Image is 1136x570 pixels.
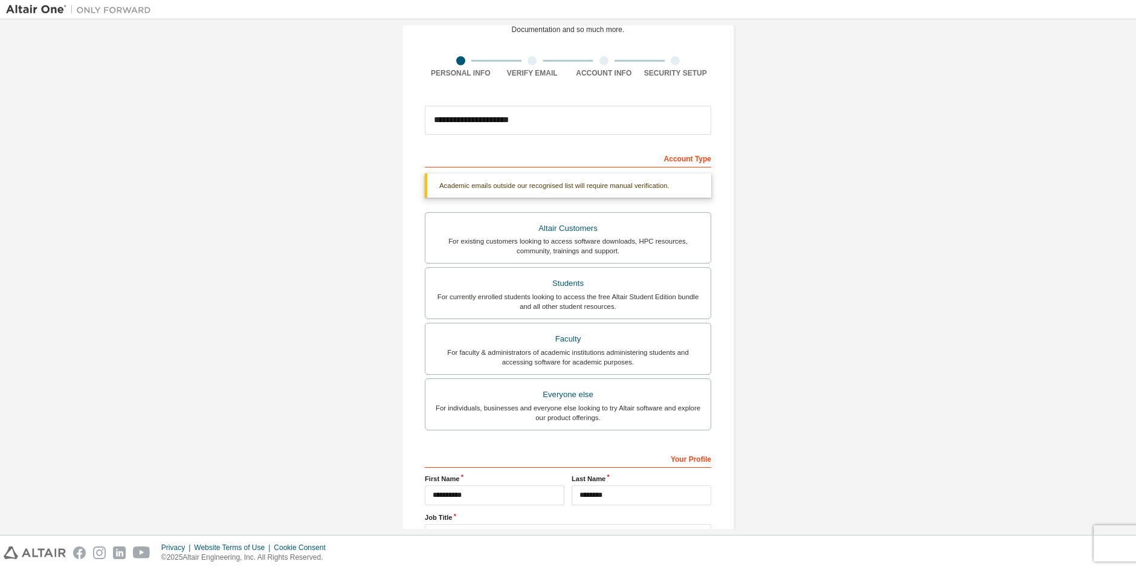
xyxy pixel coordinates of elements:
div: For faculty & administrators of academic institutions administering students and accessing softwa... [433,348,703,367]
div: For existing customers looking to access software downloads, HPC resources, community, trainings ... [433,236,703,256]
div: Cookie Consent [274,543,332,552]
label: Job Title [425,513,711,522]
label: First Name [425,474,564,484]
div: Personal Info [425,68,497,78]
div: Privacy [161,543,194,552]
img: altair_logo.svg [4,546,66,559]
div: Your Profile [425,449,711,468]
p: © 2025 Altair Engineering, Inc. All Rights Reserved. [161,552,333,563]
img: linkedin.svg [113,546,126,559]
div: Academic emails outside our recognised list will require manual verification. [425,173,711,198]
div: Everyone else [433,386,703,403]
div: Website Terms of Use [194,543,274,552]
img: Altair One [6,4,157,16]
div: Security Setup [640,68,712,78]
img: instagram.svg [93,546,106,559]
div: For individuals, businesses and everyone else looking to try Altair software and explore our prod... [433,403,703,423]
div: Account Type [425,148,711,167]
div: Account Info [568,68,640,78]
img: facebook.svg [73,546,86,559]
div: Faculty [433,331,703,348]
div: Students [433,275,703,292]
div: Verify Email [497,68,569,78]
label: Last Name [572,474,711,484]
div: Altair Customers [433,220,703,237]
img: youtube.svg [133,546,150,559]
div: For currently enrolled students looking to access the free Altair Student Edition bundle and all ... [433,292,703,311]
